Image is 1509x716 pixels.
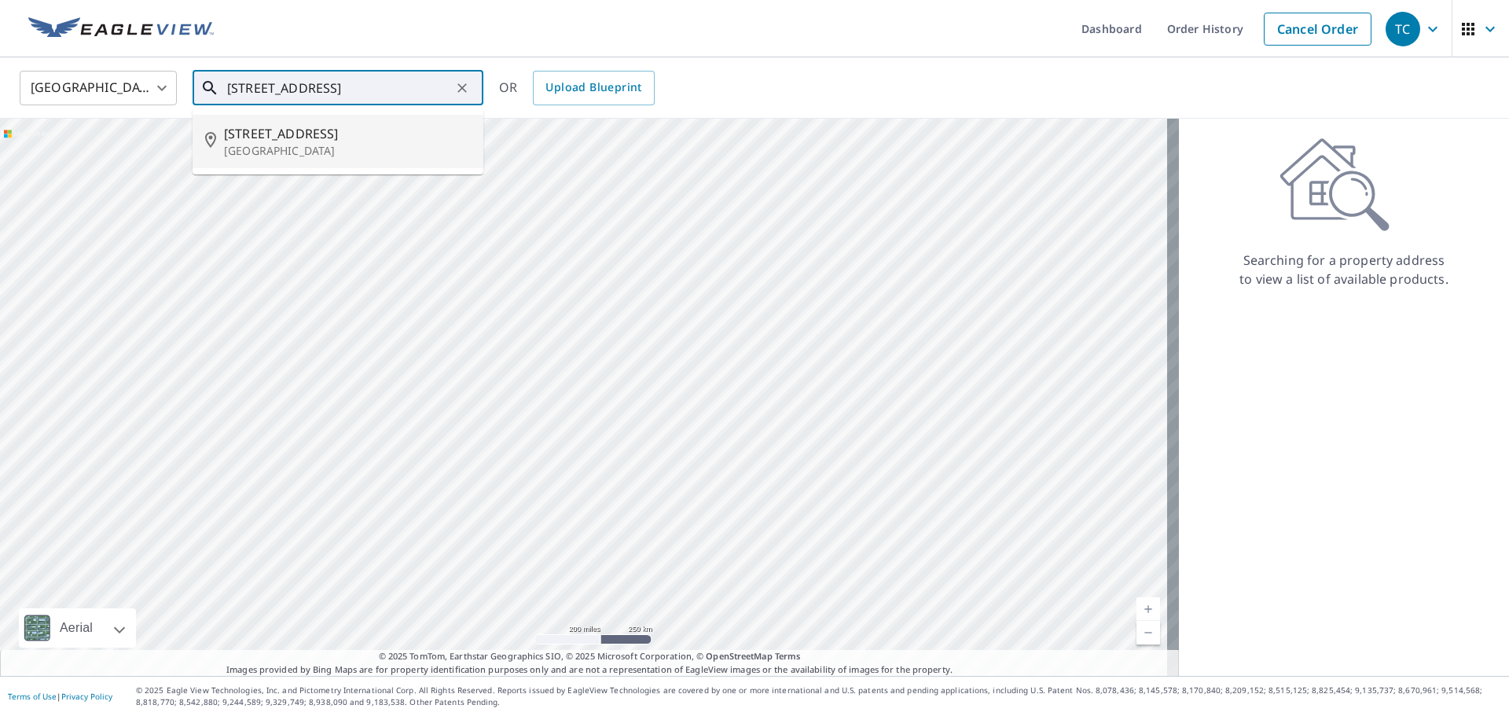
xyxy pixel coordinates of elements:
[545,78,641,97] span: Upload Blueprint
[19,608,136,648] div: Aerial
[227,66,451,110] input: Search by address or latitude-longitude
[1264,13,1371,46] a: Cancel Order
[55,608,97,648] div: Aerial
[28,17,214,41] img: EV Logo
[706,650,772,662] a: OpenStreetMap
[1386,12,1420,46] div: TC
[1136,597,1160,621] a: Current Level 5, Zoom In
[224,143,471,159] p: [GEOGRAPHIC_DATA]
[533,71,654,105] a: Upload Blueprint
[451,77,473,99] button: Clear
[8,692,112,701] p: |
[379,650,801,663] span: © 2025 TomTom, Earthstar Geographics SIO, © 2025 Microsoft Corporation, ©
[224,124,471,143] span: [STREET_ADDRESS]
[1239,251,1449,288] p: Searching for a property address to view a list of available products.
[775,650,801,662] a: Terms
[20,66,177,110] div: [GEOGRAPHIC_DATA]
[61,691,112,702] a: Privacy Policy
[499,71,655,105] div: OR
[8,691,57,702] a: Terms of Use
[1136,621,1160,644] a: Current Level 5, Zoom Out
[136,685,1501,708] p: © 2025 Eagle View Technologies, Inc. and Pictometry International Corp. All Rights Reserved. Repo...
